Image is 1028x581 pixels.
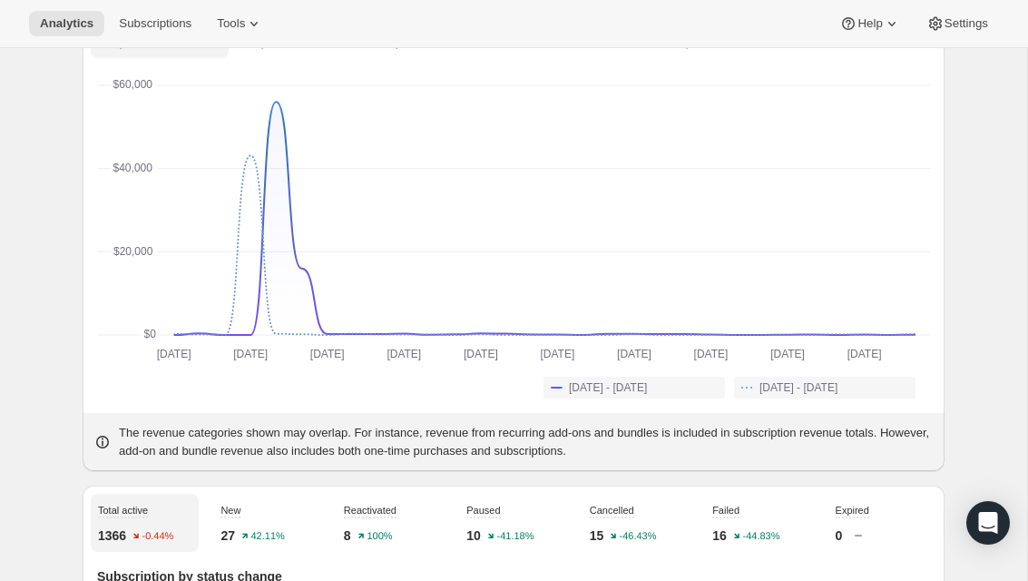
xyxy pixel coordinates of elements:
[119,16,191,31] span: Subscriptions
[945,16,988,31] span: Settings
[119,424,934,460] p: The revenue categories shown may overlap. For instance, revenue from recurring add-ons and bundle...
[712,505,739,516] span: Failed
[108,11,202,36] button: Subscriptions
[770,348,805,360] text: [DATE]
[206,11,274,36] button: Tools
[541,348,575,360] text: [DATE]
[310,348,345,360] text: [DATE]
[113,78,153,91] text: $60,000
[590,505,634,516] span: Cancelled
[142,531,174,542] text: -0.44%
[113,245,153,258] text: $20,000
[828,11,911,36] button: Help
[466,505,500,516] span: Paused
[836,505,869,516] span: Expired
[569,380,647,395] span: [DATE] - [DATE]
[466,527,481,545] p: 10
[590,527,604,545] p: 15
[113,162,153,174] text: $40,000
[847,348,882,360] text: [DATE]
[496,531,534,542] text: -41.18%
[759,380,837,395] span: [DATE] - [DATE]
[40,16,93,31] span: Analytics
[157,348,191,360] text: [DATE]
[143,328,156,340] text: $0
[915,11,999,36] button: Settings
[836,527,843,545] p: 0
[233,348,268,360] text: [DATE]
[98,527,126,545] p: 1366
[217,16,245,31] span: Tools
[966,501,1010,545] div: Open Intercom Messenger
[220,505,240,516] span: New
[617,348,651,360] text: [DATE]
[857,16,882,31] span: Help
[734,377,915,399] button: [DATE] - [DATE]
[543,377,725,399] button: [DATE] - [DATE]
[464,348,498,360] text: [DATE]
[344,527,351,545] p: 8
[367,531,392,542] text: 100%
[712,527,727,545] p: 16
[344,505,397,516] span: Reactivated
[620,531,657,542] text: -46.43%
[98,505,148,516] span: Total active
[387,348,421,360] text: [DATE]
[220,527,235,545] p: 27
[694,348,729,360] text: [DATE]
[251,531,286,542] text: 42.11%
[742,531,779,542] text: -44.83%
[29,11,104,36] button: Analytics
